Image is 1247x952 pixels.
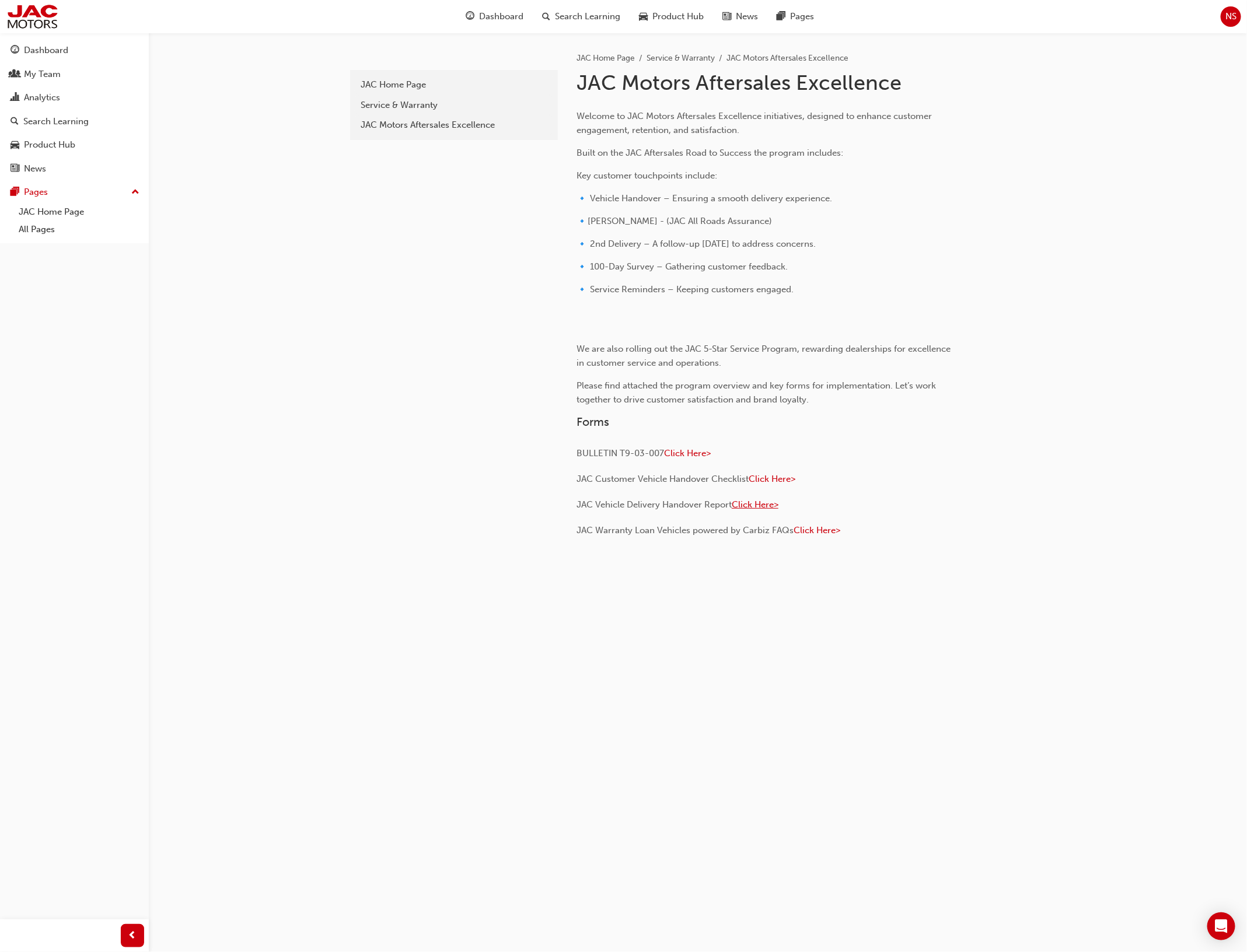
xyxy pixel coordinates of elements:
span: Built on the JAC Aftersales Road to Success the program includes: [577,148,843,158]
span: NS [1225,10,1236,23]
a: Search Learning [5,111,144,132]
a: News [5,158,144,180]
div: JAC Motors Aftersales Excellence [361,118,547,132]
div: Open Intercom Messenger [1207,912,1235,940]
a: JAC Motors Aftersales Excellence [355,115,553,135]
div: Product Hub [24,138,75,152]
span: Search Learning [555,10,620,23]
span: 🔹 100-Day Survey – Gathering customer feedback. [577,261,788,272]
span: prev-icon [128,929,137,943]
a: guage-iconDashboard [456,5,533,29]
span: 🔹 Vehicle Handover – Ensuring a smooth delivery experience. [577,193,832,204]
div: News [24,162,46,176]
span: 🔹 2nd Delivery – A follow-up [DATE] to address concerns. [577,239,816,249]
button: DashboardMy TeamAnalyticsSearch LearningProduct HubNews [5,37,144,181]
span: search-icon [542,9,550,24]
span: news-icon [11,164,19,174]
span: Key customer touchpoints include: [577,170,717,181]
span: We are also rolling out the JAC 5-Star Service Program, rewarding dealerships for excellence in c... [577,344,953,368]
a: news-iconNews [713,5,767,29]
div: Search Learning [23,115,89,128]
a: Service & Warranty [647,53,715,63]
button: Pages [5,181,144,203]
span: Dashboard [479,10,523,23]
span: JAC Customer Vehicle Handover Checklist [577,474,749,484]
a: Product Hub [5,134,144,156]
div: Dashboard [24,44,68,57]
span: search-icon [11,117,19,127]
span: Please find attached the program overview and key forms for implementation. Let’s work together t... [577,380,938,405]
a: Click Here> [794,525,840,535]
div: Pages [24,185,48,199]
a: Analytics [5,87,144,108]
a: Dashboard [5,40,144,61]
span: car-icon [11,140,19,150]
span: JAC Warranty Loan Vehicles powered by Carbiz FAQs [577,525,794,535]
span: 🔹 Service Reminders – Keeping customers engaged. [577,284,794,295]
a: JAC Home Page [355,75,553,95]
span: people-icon [11,69,19,80]
a: Service & Warranty [355,95,553,116]
img: jac-portal [6,3,59,30]
span: 🔹[PERSON_NAME] - (JAC All Roads Assurance) [577,216,772,226]
span: JAC Vehicle Delivery Handover Report [577,499,732,510]
a: My Team [5,64,144,85]
a: car-iconProduct Hub [630,5,713,29]
div: Analytics [24,91,60,104]
span: Pages [790,10,814,23]
button: NS [1221,6,1241,27]
span: Welcome to JAC Motors Aftersales Excellence initiatives, designed to enhance customer engagement,... [577,111,934,135]
span: Forms [577,415,609,429]
span: News [736,10,758,23]
span: chart-icon [11,93,19,103]
span: BULLETIN T9-03-007 [577,448,664,459]
span: pages-icon [777,9,785,24]
a: search-iconSearch Learning [533,5,630,29]
a: JAC Home Page [577,53,635,63]
h1: JAC Motors Aftersales Excellence [577,70,959,96]
a: Click Here> [732,499,778,510]
span: guage-icon [11,45,19,56]
span: Product Hub [652,10,704,23]
a: pages-iconPages [767,5,823,29]
a: Click Here> [664,448,711,459]
span: news-icon [722,9,731,24]
span: guage-icon [466,9,474,24]
a: Click Here> [749,474,795,484]
li: JAC Motors Aftersales Excellence [726,52,848,65]
div: My Team [24,68,61,81]
div: JAC Home Page [361,78,547,92]
span: pages-icon [11,187,19,198]
span: up-icon [131,185,139,200]
a: JAC Home Page [14,203,144,221]
div: Service & Warranty [361,99,547,112]
a: All Pages [14,220,144,239]
span: car-icon [639,9,648,24]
